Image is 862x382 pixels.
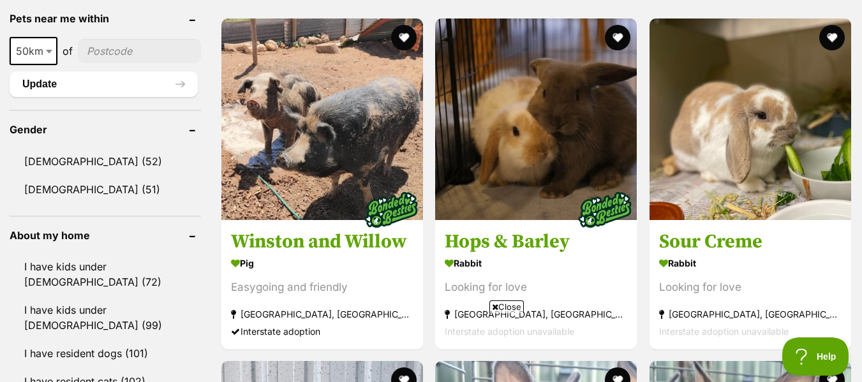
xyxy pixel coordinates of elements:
h3: Winston and Willow [231,229,413,253]
a: [DEMOGRAPHIC_DATA] (51) [10,176,201,203]
span: 50km [11,42,56,60]
header: About my home [10,230,201,241]
strong: [GEOGRAPHIC_DATA], [GEOGRAPHIC_DATA] [231,305,413,322]
button: favourite [819,25,845,50]
strong: Pig [231,253,413,272]
span: 50km [10,37,57,65]
iframe: Help Scout Beacon - Open [782,337,849,376]
img: Sour Creme - Rabbit [650,18,851,220]
a: Hops & Barley Rabbit Looking for love [GEOGRAPHIC_DATA], [GEOGRAPHIC_DATA] Interstate adoption un... [435,219,637,349]
a: Sour Creme Rabbit Looking for love [GEOGRAPHIC_DATA], [GEOGRAPHIC_DATA] Interstate adoption unava... [650,219,851,349]
img: bonded besties [359,177,423,241]
a: Winston and Willow Pig Easygoing and friendly [GEOGRAPHIC_DATA], [GEOGRAPHIC_DATA] Interstate ado... [221,219,423,349]
strong: [GEOGRAPHIC_DATA], [GEOGRAPHIC_DATA] [659,305,842,322]
div: Looking for love [659,278,842,295]
header: Pets near me within [10,13,201,24]
iframe: Advertisement [199,318,664,376]
h3: Sour Creme [659,229,842,253]
img: Hops & Barley - Rabbit [435,18,637,220]
input: postcode [78,39,201,63]
span: of [63,43,73,59]
button: favourite [391,25,417,50]
button: Update [10,71,198,97]
div: Easygoing and friendly [231,278,413,295]
a: [DEMOGRAPHIC_DATA] (52) [10,148,201,175]
strong: Rabbit [445,253,627,272]
div: Looking for love [445,278,627,295]
strong: Rabbit [659,253,842,272]
span: Close [489,300,524,313]
strong: [GEOGRAPHIC_DATA], [GEOGRAPHIC_DATA] [445,305,627,322]
a: I have resident dogs (101) [10,340,201,367]
header: Gender [10,124,201,135]
h3: Hops & Barley [445,229,627,253]
span: Interstate adoption unavailable [659,325,789,336]
img: Winston and Willow - Pig [221,18,423,220]
a: I have kids under [DEMOGRAPHIC_DATA] (99) [10,297,201,339]
img: bonded besties [574,177,637,241]
button: favourite [606,25,631,50]
a: I have kids under [DEMOGRAPHIC_DATA] (72) [10,253,201,295]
